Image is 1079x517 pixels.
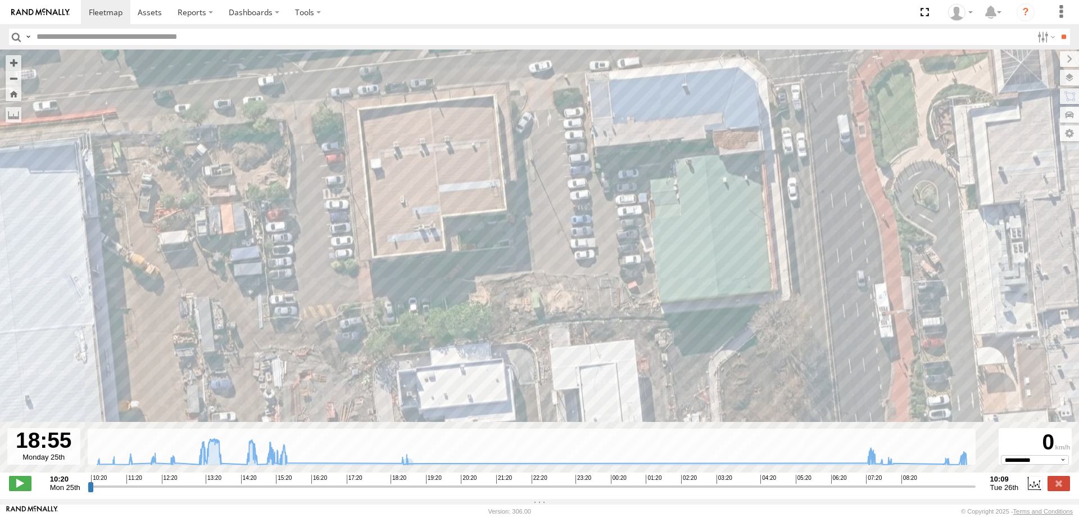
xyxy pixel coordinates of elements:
span: 00:20 [611,475,627,484]
span: 06:20 [831,475,847,484]
span: 17:20 [347,475,362,484]
span: Tue 26th Aug 2025 [990,483,1019,492]
label: Map Settings [1060,125,1079,141]
label: Close [1048,476,1070,491]
a: Visit our Website [6,506,58,517]
span: 21:20 [496,475,512,484]
i: ? [1017,3,1035,21]
span: 05:20 [796,475,811,484]
div: Version: 306.00 [488,508,531,515]
span: 16:20 [311,475,327,484]
span: 12:20 [162,475,178,484]
span: Mon 25th Aug 2025 [50,483,80,492]
label: Search Query [24,29,33,45]
span: 18:20 [391,475,406,484]
label: Search Filter Options [1033,29,1057,45]
span: 13:20 [206,475,221,484]
strong: 10:09 [990,475,1019,483]
span: 19:20 [426,475,442,484]
img: rand-logo.svg [11,8,70,16]
span: 20:20 [461,475,477,484]
span: 08:20 [901,475,917,484]
button: Zoom in [6,55,21,70]
span: 14:20 [241,475,257,484]
div: © Copyright 2025 - [961,508,1073,515]
span: 04:20 [760,475,776,484]
span: 11:20 [126,475,142,484]
span: 23:20 [575,475,591,484]
div: 0 [1000,430,1070,455]
span: 02:20 [681,475,697,484]
span: 10:20 [91,475,107,484]
button: Zoom Home [6,86,21,101]
a: Terms and Conditions [1013,508,1073,515]
label: Play/Stop [9,476,31,491]
div: Tye Clark [944,4,977,21]
span: 22:20 [532,475,547,484]
strong: 10:20 [50,475,80,483]
span: 15:20 [276,475,292,484]
span: 07:20 [866,475,882,484]
label: Measure [6,107,21,123]
span: 03:20 [717,475,732,484]
span: 01:20 [646,475,661,484]
button: Zoom out [6,70,21,86]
